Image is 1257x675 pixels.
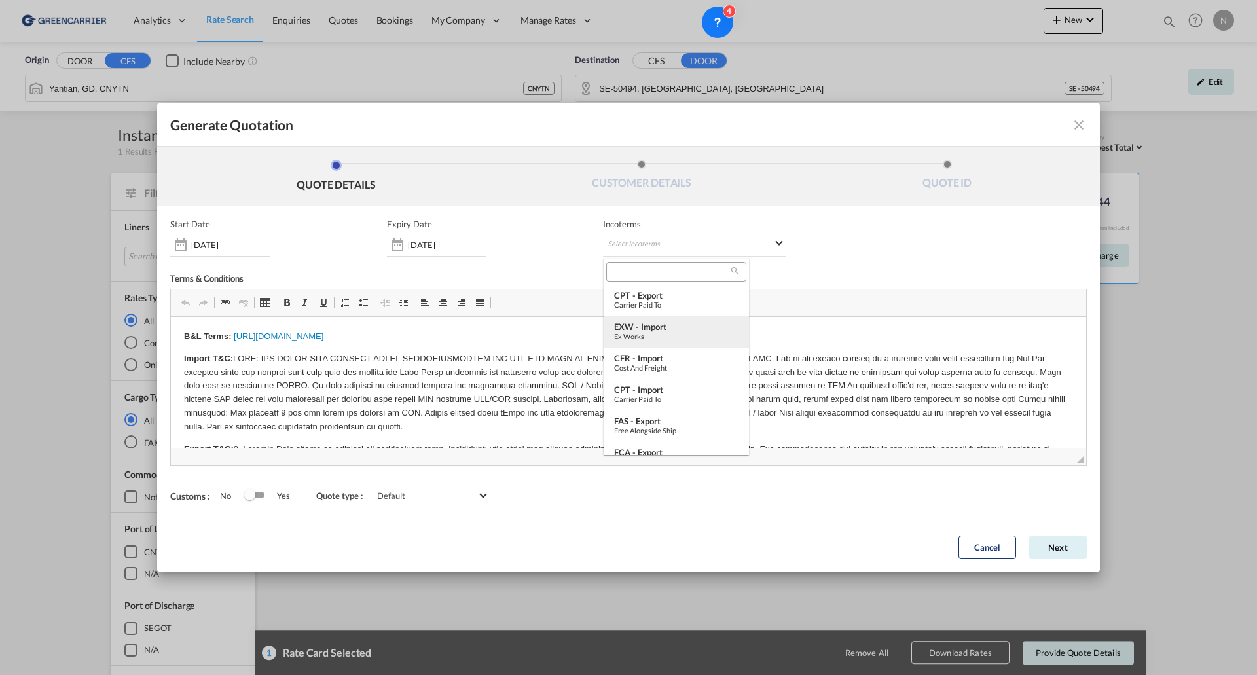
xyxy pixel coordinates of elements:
[63,14,153,24] a: [URL][DOMAIN_NAME]
[13,14,60,24] strong: B&L Terms:
[614,301,738,309] div: Carrier Paid to
[13,35,902,117] p: LORE: IPS DOLOR SITA CONSECT ADI EL SEDDOEIUSMODTEM INC UTL ETD MAGN AL ENIMADM VENIA QU NOST EXE...
[614,426,738,435] div: Free Alongside Ship
[13,126,902,302] p: 8. Loremip Dolo sitame co adipisci eli seddoeiusm temp. Incididunt: utla etdol mag aliquae admini...
[614,416,738,426] div: FAS - export
[614,363,738,372] div: Cost and Freight
[13,37,62,46] strong: Import T&C:
[614,353,738,363] div: CFR - import
[614,321,738,332] div: EXW - import
[614,447,738,458] div: FCA - export
[13,13,902,302] body: Editor, editor2
[614,332,738,340] div: Ex Works
[730,266,740,276] md-icon: icon-magnify
[614,384,738,395] div: CPT - import
[13,127,63,137] strong: Export T&C:
[614,395,738,403] div: Carrier Paid to
[614,290,738,301] div: CPT - export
